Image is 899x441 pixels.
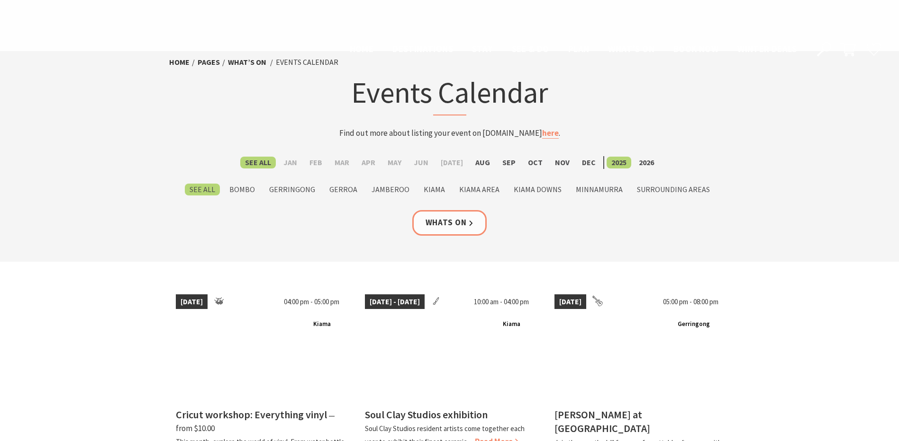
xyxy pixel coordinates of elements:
[737,43,797,54] span: Winter Deals
[240,157,276,168] label: See All
[412,210,487,235] a: Whats On
[279,157,302,168] label: Jan
[509,184,566,195] label: Kiama Downs
[498,157,520,168] label: Sep
[454,184,504,195] label: Kiama Area
[571,184,627,195] label: Minnamurra
[365,294,425,309] span: [DATE] - [DATE]
[471,157,495,168] label: Aug
[176,408,327,421] h4: Cricut workshop: Everything vinyl
[550,157,574,168] label: Nov
[674,318,714,330] span: Gerringong
[554,408,650,435] h4: [PERSON_NAME] at [GEOGRAPHIC_DATA]
[279,294,344,309] span: 04:00 pm - 05:00 pm
[554,294,586,309] span: [DATE]
[673,43,718,54] span: Book now
[632,184,715,195] label: Surrounding Areas
[436,157,468,168] label: [DATE]
[264,127,636,140] p: Find out more about listing your event on [DOMAIN_NAME] .
[472,43,493,54] span: Stay
[523,157,547,168] label: Oct
[225,184,260,195] label: Bombo
[469,294,534,309] span: 10:00 am - 04:00 pm
[383,157,406,168] label: May
[340,42,806,57] nav: Main Menu
[264,184,320,195] label: Gerringong
[392,43,453,54] span: Destinations
[607,157,631,168] label: 2025
[634,157,659,168] label: 2026
[309,318,335,330] span: Kiama
[542,128,559,139] a: here
[608,43,654,54] span: What’s On
[658,294,723,309] span: 05:00 pm - 08:00 pm
[365,408,488,421] h4: Soul Clay Studios exhibition
[357,157,380,168] label: Apr
[185,184,220,195] label: See All
[350,43,374,54] span: Home
[577,157,600,168] label: Dec
[367,184,414,195] label: Jamberoo
[325,184,362,195] label: Gerroa
[419,184,450,195] label: Kiama
[568,43,590,54] span: Plan
[499,318,524,330] span: Kiama
[409,157,433,168] label: Jun
[176,294,208,309] span: [DATE]
[512,43,549,54] span: See & Do
[330,157,354,168] label: Mar
[305,157,327,168] label: Feb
